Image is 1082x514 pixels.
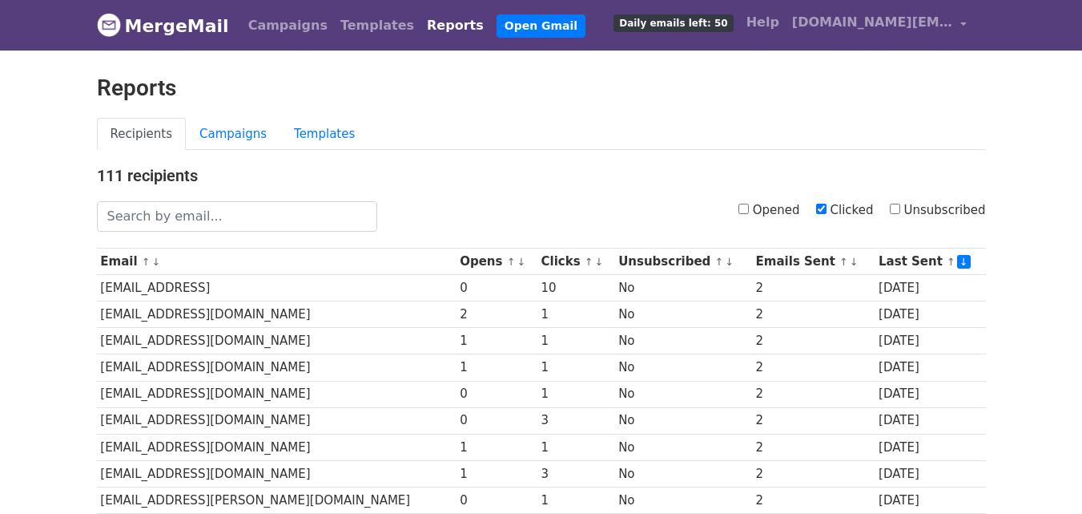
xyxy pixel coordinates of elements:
[614,460,751,487] td: No
[957,255,971,269] a: ↓
[875,328,985,354] td: [DATE]
[614,354,751,381] td: No
[875,487,985,513] td: [DATE]
[152,256,161,268] a: ↓
[280,118,368,151] a: Templates
[875,354,985,381] td: [DATE]
[497,14,585,38] a: Open Gmail
[537,460,615,487] td: 3
[816,204,827,214] input: Clicked
[537,328,615,354] td: 1
[740,6,786,38] a: Help
[614,275,751,302] td: No
[456,434,537,460] td: 1
[890,201,986,220] label: Unsubscribed
[537,249,615,275] th: Clicks
[752,275,875,302] td: 2
[752,434,875,460] td: 2
[242,10,334,42] a: Campaigns
[595,256,604,268] a: ↓
[715,256,724,268] a: ↑
[786,6,973,44] a: [DOMAIN_NAME][EMAIL_ADDRESS][DOMAIN_NAME]
[456,302,537,328] td: 2
[875,275,985,302] td: [DATE]
[537,407,615,434] td: 3
[142,256,151,268] a: ↑
[507,256,516,268] a: ↑
[875,249,985,275] th: Last Sent
[97,166,986,185] h4: 111 recipients
[585,256,593,268] a: ↑
[839,256,848,268] a: ↑
[97,381,457,407] td: [EMAIL_ADDRESS][DOMAIN_NAME]
[537,354,615,381] td: 1
[614,407,751,434] td: No
[607,6,739,38] a: Daily emails left: 50
[614,328,751,354] td: No
[738,204,749,214] input: Opened
[752,407,875,434] td: 2
[792,13,952,32] span: [DOMAIN_NAME][EMAIL_ADDRESS][DOMAIN_NAME]
[752,487,875,513] td: 2
[875,381,985,407] td: [DATE]
[456,249,537,275] th: Opens
[186,118,280,151] a: Campaigns
[97,118,187,151] a: Recipients
[850,256,859,268] a: ↓
[97,328,457,354] td: [EMAIL_ADDRESS][DOMAIN_NAME]
[456,460,537,487] td: 1
[97,249,457,275] th: Email
[752,302,875,328] td: 2
[614,487,751,513] td: No
[537,275,615,302] td: 10
[456,407,537,434] td: 0
[752,249,875,275] th: Emails Sent
[97,487,457,513] td: [EMAIL_ADDRESS][PERSON_NAME][DOMAIN_NAME]
[334,10,420,42] a: Templates
[97,13,121,37] img: MergeMail logo
[97,354,457,381] td: [EMAIL_ADDRESS][DOMAIN_NAME]
[752,460,875,487] td: 2
[97,460,457,487] td: [EMAIL_ADDRESS][DOMAIN_NAME]
[816,201,874,220] label: Clicked
[752,381,875,407] td: 2
[614,434,751,460] td: No
[537,487,615,513] td: 1
[97,75,986,102] h2: Reports
[456,487,537,513] td: 0
[420,10,490,42] a: Reports
[614,381,751,407] td: No
[947,256,955,268] a: ↑
[614,302,751,328] td: No
[875,302,985,328] td: [DATE]
[875,460,985,487] td: [DATE]
[456,275,537,302] td: 0
[738,201,800,220] label: Opened
[456,328,537,354] td: 1
[875,407,985,434] td: [DATE]
[875,434,985,460] td: [DATE]
[752,354,875,381] td: 2
[725,256,734,268] a: ↓
[613,14,733,32] span: Daily emails left: 50
[456,354,537,381] td: 1
[97,407,457,434] td: [EMAIL_ADDRESS][DOMAIN_NAME]
[97,201,377,232] input: Search by email...
[517,256,525,268] a: ↓
[890,204,900,214] input: Unsubscribed
[97,9,229,42] a: MergeMail
[537,434,615,460] td: 1
[614,249,751,275] th: Unsubscribed
[752,328,875,354] td: 2
[537,381,615,407] td: 1
[97,302,457,328] td: [EMAIL_ADDRESS][DOMAIN_NAME]
[537,302,615,328] td: 1
[97,434,457,460] td: [EMAIL_ADDRESS][DOMAIN_NAME]
[456,381,537,407] td: 0
[97,275,457,302] td: [EMAIL_ADDRESS]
